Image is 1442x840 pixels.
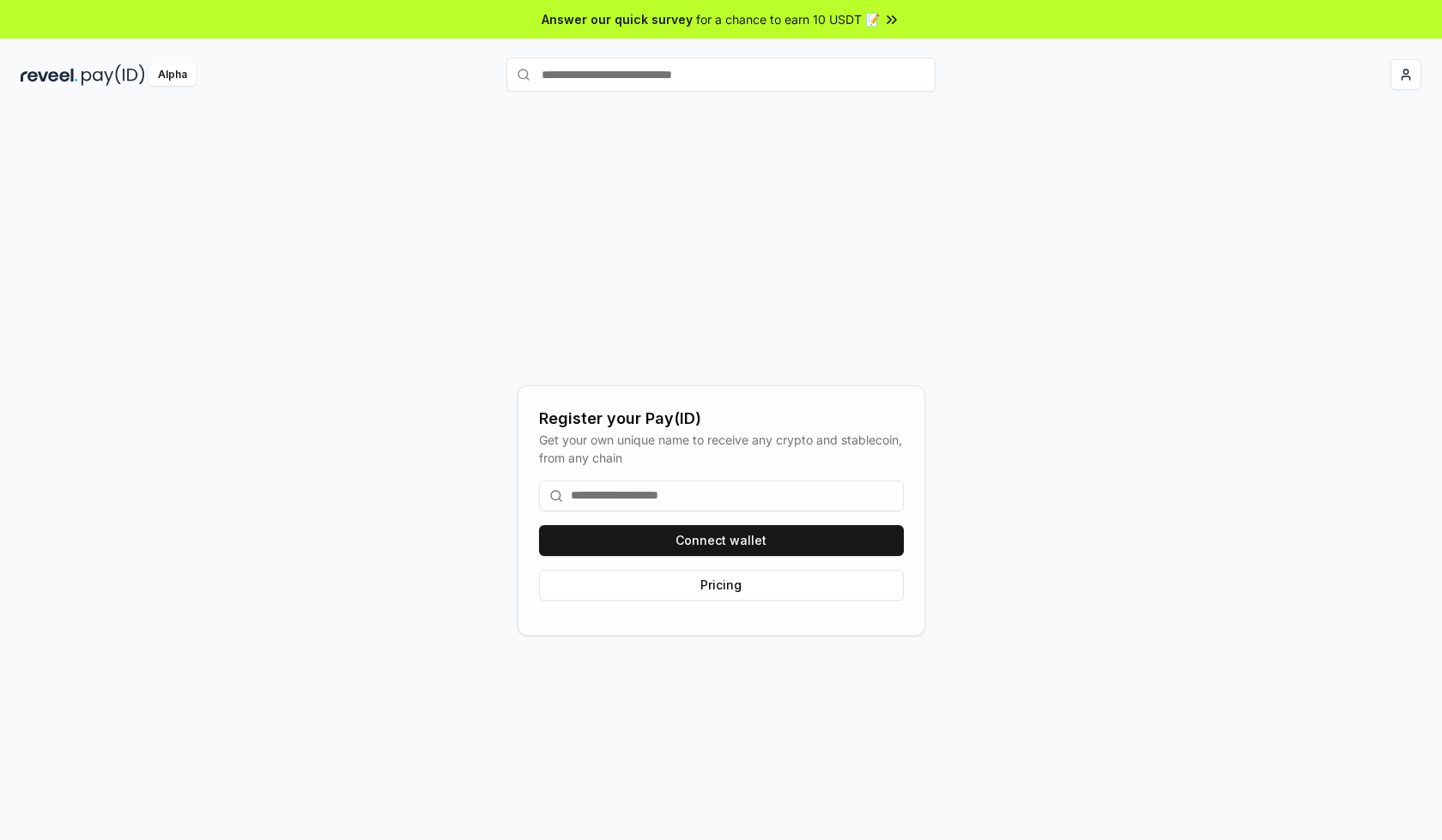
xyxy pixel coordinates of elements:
[539,407,904,431] div: Register your Pay(ID)
[539,525,904,556] button: Connect wallet
[542,10,693,28] span: Answer our quick survey
[696,10,880,28] span: for a chance to earn 10 USDT 📝
[21,64,78,86] img: reveel_dark
[148,64,197,86] div: Alpha
[539,570,904,601] button: Pricing
[539,431,904,467] div: Get your own unique name to receive any crypto and stablecoin, from any chain
[82,64,145,86] img: pay_id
